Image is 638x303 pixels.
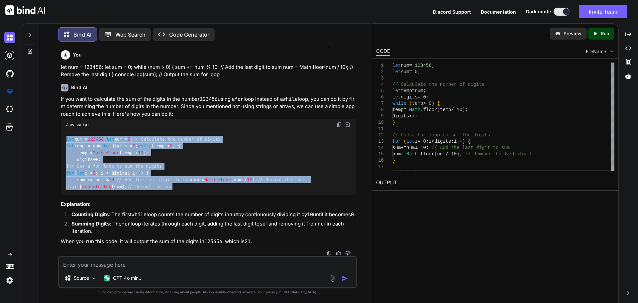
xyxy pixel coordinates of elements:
[127,184,172,190] span: // Output the sum
[103,184,111,190] span: log
[336,250,341,256] img: like
[423,88,426,93] span: ;
[431,145,509,150] span: // Add the last digit to sum
[376,107,384,113] div: 8
[66,143,74,149] span: let
[376,48,390,56] div: CODE
[133,143,135,149] span: 0
[61,95,356,118] p: If you want to calculate the sum of the digits in the number using a loop instead of a loop, you ...
[318,221,327,227] code: num
[415,69,417,75] span: 0
[327,250,332,256] img: copy
[218,177,231,183] span: floor
[74,275,89,281] p: Source
[376,69,384,75] div: 2
[403,139,406,144] span: (
[437,107,440,112] span: (
[170,143,172,149] span: 0
[457,107,462,112] span: 10
[445,151,448,157] span: /
[440,107,451,112] span: temp
[415,145,417,150] span: %
[454,139,457,144] span: i
[376,100,384,107] div: 7
[392,88,401,93] span: let
[415,88,423,93] span: num
[117,177,191,183] span: // Add the last digit to sum
[465,151,532,157] span: // Remove the last digit
[434,170,437,176] span: )
[409,113,417,119] span: ++;
[443,170,490,176] span: // Output the sum
[66,136,74,142] span: let
[82,184,101,190] span: console
[71,221,110,227] strong: Summing Digits
[392,107,404,112] span: temp
[406,139,415,144] span: let
[392,170,412,176] span: console
[115,31,146,39] p: Web Search
[417,94,420,100] span: =
[345,122,351,128] img: Open in Browser
[431,101,434,106] span: )
[247,177,252,183] span: 10
[260,221,268,227] code: sum
[4,50,15,61] img: darkAi-studio
[307,211,313,218] code: 10
[283,96,298,102] code: while
[481,8,516,15] button: Documentation
[609,49,614,54] img: chevron down
[417,151,420,157] span: .
[392,113,409,119] span: digits
[91,275,97,281] img: Pick Models
[376,157,384,164] div: 16
[415,139,417,144] span: i
[457,151,459,157] span: )
[415,63,431,68] span: 123456
[66,136,308,190] code: num = ; sum = ; temp = num; digits = ; (temp > ) { temp = . (temp / ); digits++; } ( i = ; i < di...
[61,64,356,78] p: let num = 123456; let sum = 0; while (num > 0) { sum += num % 10; // Add the last digit to sum nu...
[69,163,162,169] span: // Use a for loop to sum the digits
[420,107,423,112] span: .
[351,211,354,218] code: 0
[376,132,384,138] div: 12
[406,145,415,150] span: num
[434,139,451,144] span: digits
[66,170,74,176] span: for
[71,211,109,218] strong: Counting Digits
[392,69,401,75] span: let
[66,177,308,190] span: // Remove the last digit
[104,275,110,281] img: GPT-4o mini
[434,151,437,157] span: (
[401,145,406,150] span: +=
[392,158,395,163] span: }
[4,104,15,115] img: cloudideIcon
[429,101,431,106] span: 0
[392,139,401,144] span: for
[58,290,357,295] p: Bind can provide inaccurate information, including about people. Always double-check its answers....
[337,122,342,127] img: copy
[406,151,418,157] span: Math
[426,139,429,144] span: ;
[376,170,384,176] div: 18
[423,139,426,144] span: 0
[401,69,409,75] span: sum
[61,201,356,208] h3: Explanation:
[132,211,147,218] code: while
[462,107,465,112] span: )
[376,88,384,94] div: 5
[423,107,437,112] span: floor
[66,122,89,127] span: Javascript
[61,238,356,245] p: When you run this code, it will output the sum of the digits in , which is .
[372,175,618,191] h2: OUTPUT
[93,150,103,156] span: Math
[468,139,471,144] span: {
[4,86,15,97] img: premium
[409,69,412,75] span: =
[376,164,384,170] div: 17
[376,145,384,151] div: 14
[73,31,91,39] p: Bind AI
[465,107,468,112] span: ;
[66,220,356,235] li: : The loop iterates through each digit, adding the last digit to and removing it from in each ite...
[122,221,131,227] code: for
